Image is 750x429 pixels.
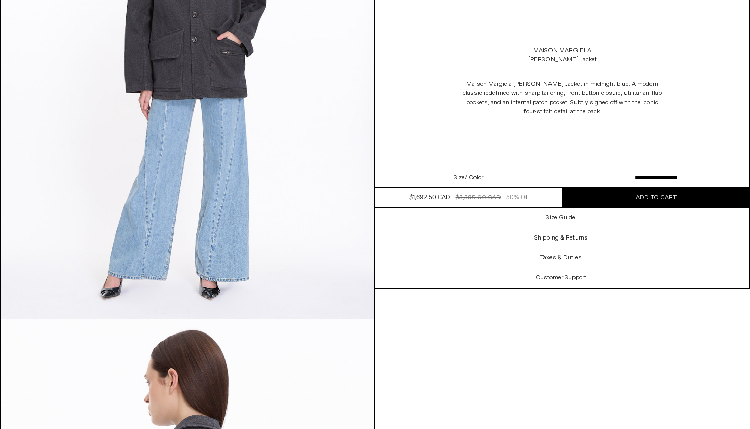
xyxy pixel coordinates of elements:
[540,254,582,261] h3: Taxes & Duties
[506,193,533,202] div: 50% OFF
[460,75,664,122] p: Maison Margiela [PERSON_NAME] Jacket in midnight blue. A modern classic redefined with sharp tail...
[533,46,591,55] a: Maison Margiela
[528,55,597,64] div: [PERSON_NAME] Jacket
[465,173,483,182] span: / Color
[546,214,576,221] h3: Size Guide
[536,274,586,281] h3: Customer Support
[636,194,677,202] span: Add to cart
[562,188,749,207] button: Add to cart
[409,193,450,202] div: $1,692.50 CAD
[454,173,465,182] span: Size
[534,234,588,242] h3: Shipping & Returns
[456,193,501,202] div: $3,385.00 CAD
